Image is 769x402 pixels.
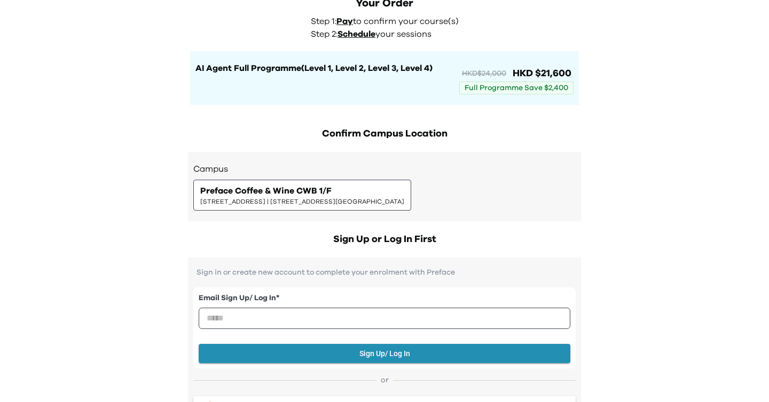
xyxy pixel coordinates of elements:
span: HKD $ 24,000 [462,68,506,79]
p: Sign in or create new account to complete your enrolment with Preface [193,268,576,277]
span: or [376,375,393,385]
p: Step 2: your sessions [311,28,465,41]
span: Pay [336,17,353,26]
h2: Confirm Campus Location [188,126,581,141]
button: Sign Up/ Log In [199,344,570,364]
span: HKD $21,600 [511,66,571,81]
label: Email Sign Up/ Log In * [199,293,570,304]
p: Step 1: to confirm your course(s) [311,15,465,28]
h3: Campus [193,163,576,175]
span: [STREET_ADDRESS] | [STREET_ADDRESS][GEOGRAPHIC_DATA] [200,197,404,206]
span: Full Programme Save $2,400 [459,82,574,94]
span: Preface Coffee & Wine CWB 1/F [200,184,332,197]
h2: Sign Up or Log In First [188,232,581,247]
span: Schedule [338,30,375,38]
h1: AI Agent Full Programme(Level 1, Level 2, Level 3, Level 4) [195,62,459,75]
